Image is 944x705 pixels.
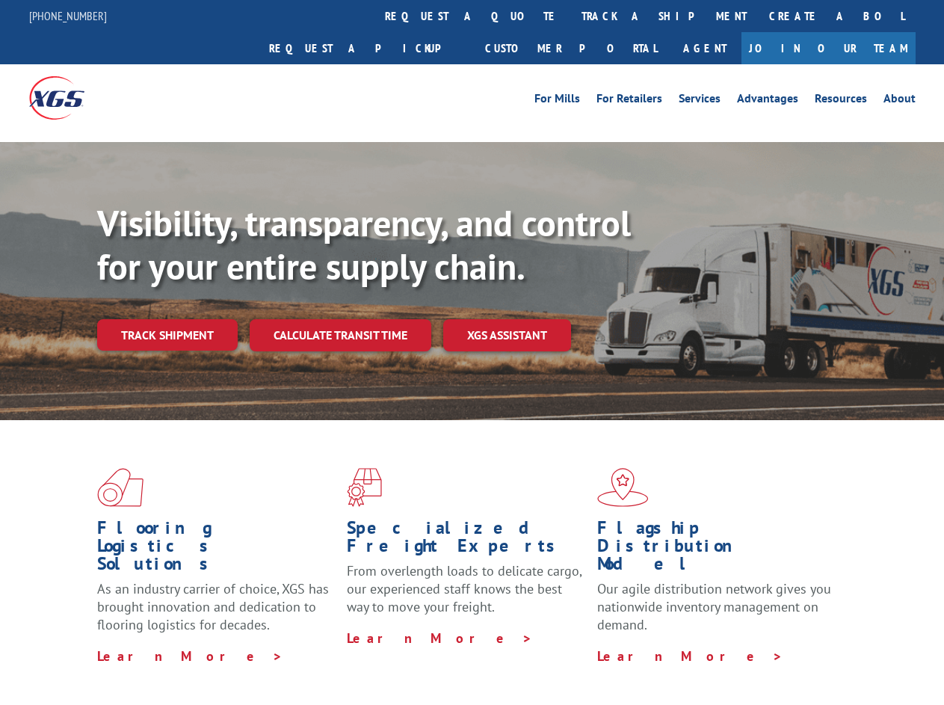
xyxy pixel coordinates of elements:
[347,519,585,562] h1: Specialized Freight Experts
[597,468,649,507] img: xgs-icon-flagship-distribution-model-red
[597,580,831,633] span: Our agile distribution network gives you nationwide inventory management on demand.
[347,629,533,647] a: Learn More >
[97,319,238,351] a: Track shipment
[597,519,836,580] h1: Flagship Distribution Model
[534,93,580,109] a: For Mills
[737,93,798,109] a: Advantages
[97,580,329,633] span: As an industry carrier of choice, XGS has brought innovation and dedication to flooring logistics...
[347,468,382,507] img: xgs-icon-focused-on-flooring-red
[443,319,571,351] a: XGS ASSISTANT
[97,468,144,507] img: xgs-icon-total-supply-chain-intelligence-red
[97,200,631,289] b: Visibility, transparency, and control for your entire supply chain.
[347,562,585,629] p: From overlength loads to delicate cargo, our experienced staff knows the best way to move your fr...
[668,32,741,64] a: Agent
[596,93,662,109] a: For Retailers
[474,32,668,64] a: Customer Portal
[815,93,867,109] a: Resources
[29,8,107,23] a: [PHONE_NUMBER]
[741,32,916,64] a: Join Our Team
[97,647,283,665] a: Learn More >
[883,93,916,109] a: About
[597,647,783,665] a: Learn More >
[250,319,431,351] a: Calculate transit time
[97,519,336,580] h1: Flooring Logistics Solutions
[679,93,721,109] a: Services
[258,32,474,64] a: Request a pickup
